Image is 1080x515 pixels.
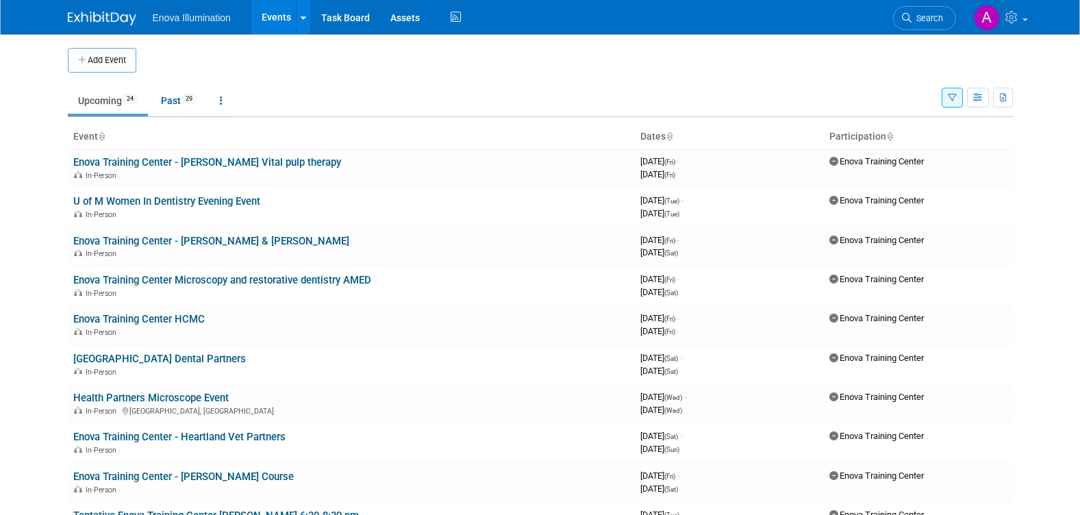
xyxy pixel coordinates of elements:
span: (Fri) [664,473,675,480]
a: Enova Training Center - [PERSON_NAME] Vital pulp therapy [73,156,341,168]
span: In-Person [86,368,121,377]
span: [DATE] [640,247,678,257]
span: Enova Training Center [829,431,924,441]
span: (Wed) [664,394,682,401]
span: (Wed) [664,407,682,414]
img: In-Person Event [74,486,82,492]
span: Enova Training Center [829,156,924,166]
span: (Sat) [664,486,678,493]
span: (Fri) [664,237,675,244]
span: [DATE] [640,313,679,323]
span: Enova Training Center [829,313,924,323]
th: Event [68,125,635,149]
span: [DATE] [640,353,682,363]
span: [DATE] [640,156,679,166]
span: (Sat) [664,355,678,362]
span: Enova Training Center [829,392,924,402]
img: In-Person Event [74,171,82,178]
a: Enova Training Center - [PERSON_NAME] & [PERSON_NAME] [73,235,349,247]
span: - [680,431,682,441]
span: In-Person [86,210,121,219]
span: [DATE] [640,235,679,245]
span: - [681,195,683,205]
span: [DATE] [640,366,678,376]
img: In-Person Event [74,368,82,375]
span: [DATE] [640,287,678,297]
span: [DATE] [640,208,679,218]
span: (Tue) [664,197,679,205]
img: In-Person Event [74,210,82,217]
th: Participation [824,125,1013,149]
a: Health Partners Microscope Event [73,392,229,404]
a: Past29 [151,88,207,114]
span: 24 [123,94,138,104]
span: - [677,235,679,245]
span: In-Person [86,407,121,416]
span: - [680,353,682,363]
a: [GEOGRAPHIC_DATA] Dental Partners [73,353,246,365]
span: [DATE] [640,444,679,454]
a: Enova Training Center HCMC [73,313,205,325]
a: U of M Women In Dentistry Evening Event [73,195,260,208]
div: [GEOGRAPHIC_DATA], [GEOGRAPHIC_DATA] [73,405,629,416]
span: [DATE] [640,405,682,415]
span: (Fri) [664,171,675,179]
th: Dates [635,125,824,149]
span: [DATE] [640,431,682,441]
span: (Sat) [664,249,678,257]
button: Add Event [68,48,136,73]
span: (Fri) [664,328,675,336]
img: ExhibitDay [68,12,136,25]
span: Enova Training Center [829,195,924,205]
span: - [684,392,686,402]
span: [DATE] [640,169,675,179]
a: Search [893,6,956,30]
img: In-Person Event [74,249,82,256]
span: - [677,313,679,323]
a: Sort by Event Name [98,131,105,142]
span: In-Person [86,249,121,258]
a: Enova Training Center - Heartland Vet Partners [73,431,286,443]
span: (Tue) [664,210,679,218]
img: Andrea Miller [974,5,1000,31]
span: (Fri) [664,158,675,166]
span: Enova Training Center [829,274,924,284]
span: Enova Training Center [829,235,924,245]
span: (Fri) [664,315,675,323]
a: Sort by Start Date [666,131,673,142]
span: (Sat) [664,289,678,297]
span: Search [912,13,943,23]
img: In-Person Event [74,446,82,453]
a: Enova Training Center Microscopy and restorative dentistry AMED [73,274,371,286]
span: (Fri) [664,276,675,284]
span: [DATE] [640,483,678,494]
span: Enova Illumination [153,12,231,23]
span: In-Person [86,289,121,298]
span: In-Person [86,446,121,455]
span: [DATE] [640,326,675,336]
a: Upcoming24 [68,88,148,114]
span: - [677,156,679,166]
span: Enova Training Center [829,470,924,481]
span: 29 [181,94,197,104]
span: [DATE] [640,392,686,402]
span: [DATE] [640,470,679,481]
span: In-Person [86,171,121,180]
span: In-Person [86,486,121,494]
span: - [677,470,679,481]
span: Enova Training Center [829,353,924,363]
span: (Sat) [664,368,678,375]
span: [DATE] [640,195,683,205]
a: Sort by Participation Type [886,131,893,142]
span: In-Person [86,328,121,337]
img: In-Person Event [74,407,82,414]
span: - [677,274,679,284]
img: In-Person Event [74,328,82,335]
span: (Sat) [664,433,678,440]
a: Enova Training Center - [PERSON_NAME] Course [73,470,294,483]
span: (Sun) [664,446,679,453]
img: In-Person Event [74,289,82,296]
span: [DATE] [640,274,679,284]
